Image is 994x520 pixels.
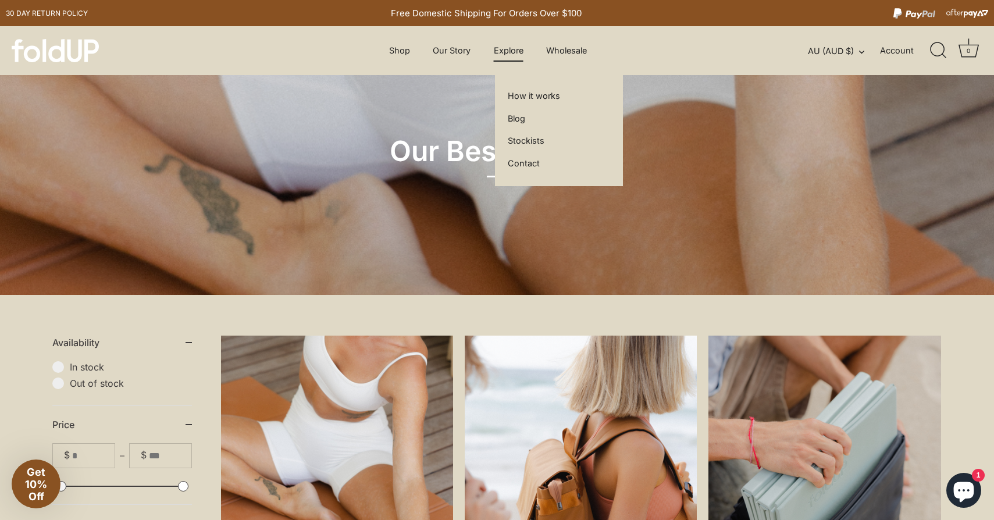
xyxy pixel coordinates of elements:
summary: Availability [52,324,192,361]
a: Search [925,38,951,63]
a: 30 day Return policy [6,6,88,20]
a: How it works [504,85,564,107]
span: Out of stock [70,377,192,389]
inbox-online-store-chat: Shopify online store chat [943,473,985,511]
button: AU (AUD $) [808,46,877,56]
a: Cart [956,38,981,63]
a: Shop [379,40,421,62]
a: Explore [484,40,534,62]
a: Account [880,44,934,58]
span: Get 10% Off [25,466,47,503]
h1: Our Best Sellers [302,134,692,177]
a: Contact [504,152,544,174]
div: Get 10% Off [12,460,60,508]
div: 0 [963,45,974,56]
a: Stockists [504,130,548,152]
a: Our Story [423,40,481,62]
span: $ [64,450,70,461]
div: Primary navigation [361,40,616,62]
input: To [149,444,191,468]
a: Wholesale [536,40,597,62]
span: In stock [70,361,192,373]
span: $ [141,450,147,461]
input: From [72,444,115,468]
a: Blog [504,108,529,130]
summary: Price [52,406,192,443]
